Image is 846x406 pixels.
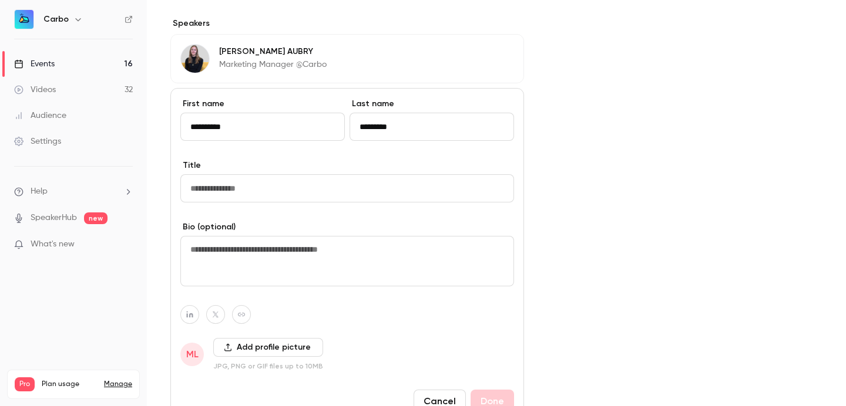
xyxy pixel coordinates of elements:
[15,10,33,29] img: Carbo
[31,238,75,251] span: What's new
[180,160,514,171] label: Title
[170,34,524,83] div: Mathilde AUBRY[PERSON_NAME] AUBRYMarketing Manager @Carbo
[15,377,35,391] span: Pro
[104,380,132,389] a: Manage
[84,212,108,224] span: new
[186,347,199,361] span: ML
[14,185,133,198] li: help-dropdown-opener
[219,59,327,70] p: Marketing Manager @Carbo
[181,45,209,73] img: Mathilde AUBRY
[14,58,55,70] div: Events
[14,110,66,121] div: Audience
[219,46,327,57] p: [PERSON_NAME] AUBRY
[213,361,323,371] p: JPG, PNG or GIF files up to 10MB
[350,98,514,110] label: Last name
[31,185,48,198] span: Help
[43,13,69,25] h6: Carbo
[213,338,323,357] button: Add profile picture
[14,136,61,147] div: Settings
[42,380,97,389] span: Plan usage
[180,98,345,110] label: First name
[14,84,56,96] div: Videos
[180,221,514,233] label: Bio (optional)
[170,18,524,29] p: Speakers
[31,212,77,224] a: SpeakerHub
